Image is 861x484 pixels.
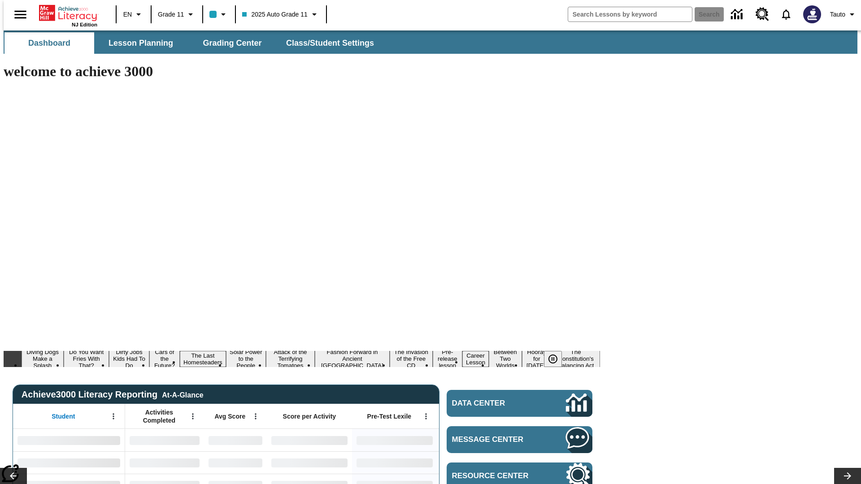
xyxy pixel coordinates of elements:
[226,347,266,370] button: Slide 6 Solar Power to the People
[489,347,522,370] button: Slide 12 Between Two Worlds
[107,410,120,423] button: Open Menu
[204,429,267,451] div: No Data,
[154,6,200,22] button: Grade: Grade 11, Select a grade
[830,10,845,19] span: Tauto
[206,6,232,22] button: Class color is light blue. Change class color
[798,3,826,26] button: Select a new avatar
[96,32,186,54] button: Lesson Planning
[433,347,462,370] button: Slide 10 Pre-release lesson
[447,390,592,417] a: Data Center
[552,347,600,370] button: Slide 14 The Constitution's Balancing Act
[186,410,200,423] button: Open Menu
[52,412,75,420] span: Student
[203,38,261,48] span: Grading Center
[4,32,382,54] div: SubNavbar
[522,347,552,370] button: Slide 13 Hooray for Constitution Day!
[452,435,539,444] span: Message Center
[826,6,861,22] button: Profile/Settings
[242,10,307,19] span: 2025 Auto Grade 11
[390,347,433,370] button: Slide 9 The Invasion of the Free CD
[109,38,173,48] span: Lesson Planning
[214,412,245,420] span: Avg Score
[544,351,562,367] button: Pause
[834,468,861,484] button: Lesson carousel, Next
[452,471,539,480] span: Resource Center
[283,412,336,420] span: Score per Activity
[803,5,821,23] img: Avatar
[22,389,204,400] span: Achieve3000 Literacy Reporting
[315,347,390,370] button: Slide 8 Fashion Forward in Ancient Rome
[39,4,97,22] a: Home
[28,38,70,48] span: Dashboard
[119,6,148,22] button: Language: EN, Select a language
[447,426,592,453] a: Message Center
[204,451,267,474] div: No Data,
[180,351,226,367] button: Slide 5 The Last Homesteaders
[419,410,433,423] button: Open Menu
[22,347,64,370] button: Slide 1 Diving Dogs Make a Splash
[125,451,204,474] div: No Data,
[239,6,323,22] button: Class: 2025 Auto Grade 11, Select your class
[64,347,109,370] button: Slide 2 Do You Want Fries With That?
[544,351,571,367] div: Pause
[774,3,798,26] a: Notifications
[187,32,277,54] button: Grading Center
[367,412,412,420] span: Pre-Test Lexile
[72,22,97,27] span: NJ Edition
[7,1,34,28] button: Open side menu
[249,410,262,423] button: Open Menu
[109,347,149,370] button: Slide 3 Dirty Jobs Kids Had To Do
[4,63,600,80] h1: welcome to achieve 3000
[162,389,203,399] div: At-A-Glance
[4,32,94,54] button: Dashboard
[750,2,774,26] a: Resource Center, Will open in new tab
[123,10,132,19] span: EN
[286,38,374,48] span: Class/Student Settings
[39,3,97,27] div: Home
[125,429,204,451] div: No Data,
[452,399,536,408] span: Data Center
[279,32,381,54] button: Class/Student Settings
[726,2,750,27] a: Data Center
[158,10,184,19] span: Grade 11
[149,347,180,370] button: Slide 4 Cars of the Future?
[568,7,692,22] input: search field
[266,347,315,370] button: Slide 7 Attack of the Terrifying Tomatoes
[462,351,489,367] button: Slide 11 Career Lesson
[130,408,189,424] span: Activities Completed
[4,30,857,54] div: SubNavbar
